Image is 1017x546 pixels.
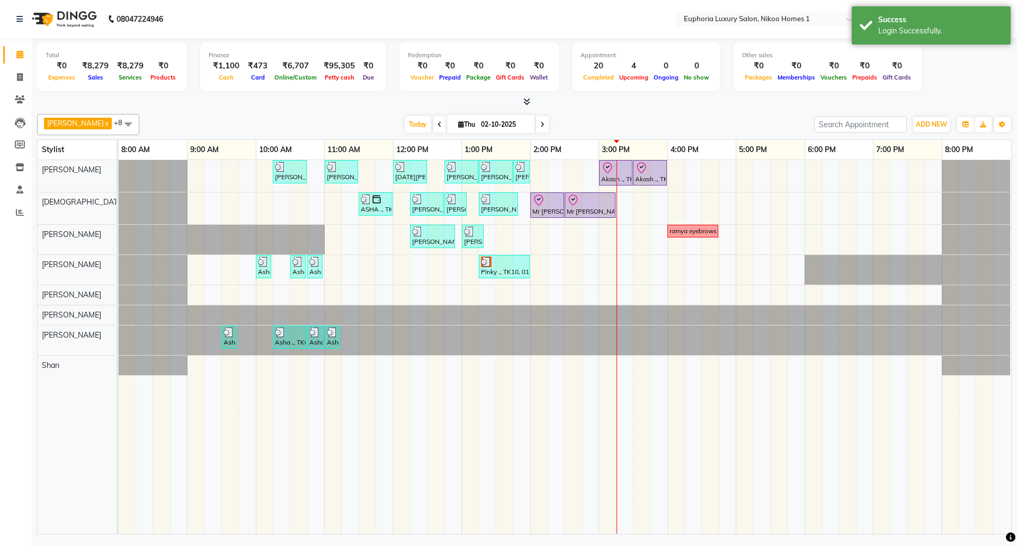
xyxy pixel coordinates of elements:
span: +8 [114,118,130,127]
span: Shan [42,360,59,370]
div: [PERSON_NAME] ., TK06, 01:15 PM-01:50 PM, EP-Conditioning (Wella) [480,194,517,214]
span: ADD NEW [916,120,947,128]
span: Wallet [527,74,550,81]
div: Appointment [581,51,712,60]
span: Online/Custom [272,74,319,81]
span: Thu [456,120,478,128]
span: Today [405,116,431,133]
span: Stylist [42,145,64,154]
div: ₹95,305 [319,60,359,72]
a: 8:00 PM [942,142,976,157]
div: [PERSON_NAME] ., TK06, 12:15 PM-12:45 PM, EP-Head Massage (30 Mins) w/o Hairwash [411,194,443,214]
div: [PERSON_NAME], TK08, 01:15 PM-01:45 PM, EL-HAIR CUT (Senior Stylist) with hairwash MEN [480,162,512,182]
a: 7:00 PM [873,142,907,157]
span: Card [248,74,267,81]
span: Prepaids [850,74,880,81]
div: 0 [651,60,681,72]
span: Package [463,74,493,81]
div: ₹6,707 [272,60,319,72]
div: Success [878,14,1003,25]
span: [PERSON_NAME] [42,310,101,320]
div: ASHA ., TK07, 11:30 AM-12:00 PM, EL-HAIR CUT (Senior Stylist) with hairwash MEN [360,194,391,214]
div: ₹0 [850,60,880,72]
div: Mr [PERSON_NAME], TK11, 02:30 PM-03:15 PM, EP-Color Fusion MEN [566,194,614,216]
input: 2025-10-02 [478,117,531,133]
span: [PERSON_NAME] [42,260,101,269]
div: [PERSON_NAME], TK08, 01:00 PM-01:20 PM, EP-Face & Neck Bleach/Detan [463,226,483,246]
span: Cash [216,74,236,81]
a: 2:00 PM [531,142,564,157]
span: Services [116,74,145,81]
span: [PERSON_NAME] [42,230,101,239]
a: 11:00 AM [325,142,363,157]
span: Completed [581,74,617,81]
span: Sales [85,74,106,81]
span: [PERSON_NAME] [42,165,101,174]
span: Memberships [775,74,818,81]
a: x [104,119,109,127]
span: Packages [742,74,775,81]
div: ₹8,279 [113,60,148,72]
div: Finance [209,51,378,60]
div: Akash ., TK09, 03:00 PM-03:30 PM, EL-HAIR CUT (Senior Stylist) with hairwash MEN [600,162,631,184]
a: 10:00 AM [256,142,295,157]
span: [PERSON_NAME] [47,119,104,127]
img: logo [27,4,100,34]
button: ADD NEW [913,117,950,132]
div: ₹8,279 [78,60,113,72]
span: Voucher [408,74,436,81]
div: Login Successfully. [878,25,1003,37]
span: Products [148,74,179,81]
span: No show [681,74,712,81]
div: ramya eyebrows [670,226,717,236]
a: 4:00 PM [668,142,701,157]
div: ₹0 [775,60,818,72]
span: Upcoming [617,74,651,81]
a: 3:00 PM [599,142,632,157]
div: Asha ., TK05, 10:45 AM-11:00 AM, EP-Bouncy Curls/Special Finger Curls (No wash) S [308,327,323,347]
a: 12:00 PM [394,142,431,157]
div: [PERSON_NAME] ., TK06, 12:45 PM-01:05 PM, EP-Shampoo (Wella) [445,194,466,214]
span: Petty cash [322,74,357,81]
span: Gift Cards [493,74,527,81]
span: Vouchers [818,74,850,81]
div: [DATE][PERSON_NAME] ., TK04, 12:00 PM-12:30 PM, EL-HAIR CUT (Senior Stylist) with hairwash MEN [394,162,426,182]
div: [PERSON_NAME] ., TK03, 10:15 AM-10:45 AM, EL-HAIR CUT (Senior Stylist) with hairwash MEN [274,162,306,182]
span: [PERSON_NAME] [42,330,101,340]
input: Search Appointment [814,116,907,133]
div: Asha ., TK05, 11:00 AM-11:05 AM, EP-Shampoo (Wella) [326,327,339,347]
span: Expenses [46,74,78,81]
div: Asha ., TK05, 10:00 AM-10:05 AM, EP-Conditioning (Wella) [257,257,270,277]
a: 6:00 PM [805,142,838,157]
div: Mr [PERSON_NAME], TK11, 02:00 PM-02:30 PM, EL-HAIR CUT (Senior Stylist) with hairwash MEN [531,194,563,216]
div: ₹0 [880,60,914,72]
div: ₹0 [463,60,493,72]
div: 20 [581,60,617,72]
div: Total [46,51,179,60]
span: Due [360,74,377,81]
div: [PERSON_NAME], TK08, 12:15 PM-12:55 PM, EP-Whitening Clean-Up [411,226,454,246]
div: ₹1,100 [209,60,244,72]
span: [DEMOGRAPHIC_DATA] [42,197,124,207]
span: Ongoing [651,74,681,81]
div: 0 [681,60,712,72]
div: Asha ., TK05, 09:30 AM-09:35 AM, EP-Conditioning (Wella) [222,327,236,347]
div: Asha ., TK05, 10:45 AM-10:50 AM, EP-Shampoo (Wella) [308,257,322,277]
div: ₹0 [359,60,378,72]
div: ₹0 [46,60,78,72]
div: ₹0 [408,60,436,72]
div: Asha ., TK05, 10:15 AM-10:45 AM, EP-Bouncy Curls/Special Finger Curls (No wash) S [274,327,306,347]
b: 08047224946 [117,4,163,34]
a: 1:00 PM [462,142,495,157]
a: 8:00 AM [119,142,153,157]
div: Redemption [408,51,550,60]
div: ₹0 [742,60,775,72]
a: 5:00 PM [736,142,770,157]
div: ₹0 [818,60,850,72]
div: ₹0 [527,60,550,72]
div: ₹0 [436,60,463,72]
div: ₹0 [493,60,527,72]
div: ₹473 [244,60,272,72]
div: Asha ., TK05, 10:30 AM-10:35 AM, EL-Eyebrows Threading [291,257,305,277]
span: Gift Cards [880,74,914,81]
